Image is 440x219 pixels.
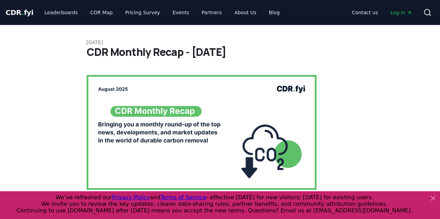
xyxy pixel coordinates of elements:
[120,6,166,19] a: Pricing Survey
[6,8,33,17] a: CDR.fyi
[22,8,24,17] span: .
[87,75,317,190] img: blog post image
[346,6,384,19] a: Contact us
[167,6,194,19] a: Events
[39,6,285,19] nav: Main
[196,6,227,19] a: Partners
[391,9,412,16] span: Log in
[6,8,33,17] span: CDR fyi
[385,6,418,19] a: Log in
[39,6,83,19] a: Leaderboards
[263,6,285,19] a: Blog
[346,6,418,19] nav: Main
[87,46,354,58] h1: CDR Monthly Recap - [DATE]
[85,6,118,19] a: CDR Map
[229,6,262,19] a: About Us
[87,39,354,46] p: [DATE]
